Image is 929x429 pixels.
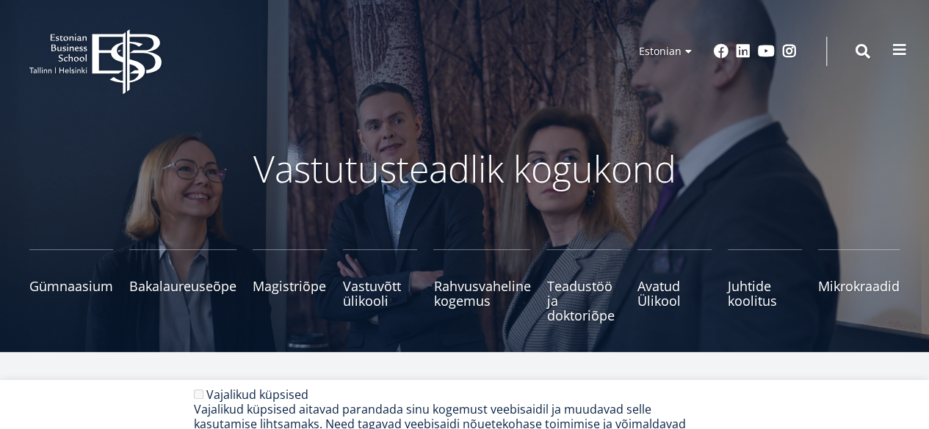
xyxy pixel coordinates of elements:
p: Vastutusteadlik kogukond [76,147,854,191]
a: Mikrokraadid [818,249,900,323]
a: Linkedin [736,44,751,59]
span: Gümnaasium [29,279,113,293]
span: Teadustöö ja doktoriõpe [546,279,621,323]
a: Magistriõpe [253,249,327,323]
span: Mikrokraadid [818,279,900,293]
a: Rahvusvaheline kogemus [433,249,530,323]
span: Rahvusvaheline kogemus [433,279,530,308]
span: Magistriõpe [253,279,327,293]
a: Facebook [714,44,729,59]
a: Teadustöö ja doktoriõpe [546,249,621,323]
label: Vajalikud küpsised [206,386,308,403]
a: Juhtide koolitus [728,249,802,323]
a: Vastuvõtt ülikooli [343,249,417,323]
span: Juhtide koolitus [728,279,802,308]
span: Bakalaureuseõpe [129,279,236,293]
a: Avatud Ülikool [637,249,712,323]
span: Vastuvõtt ülikooli [343,279,417,308]
a: Youtube [758,44,775,59]
a: Instagram [782,44,797,59]
a: Bakalaureuseõpe [129,249,236,323]
span: Avatud Ülikool [637,279,712,308]
a: Gümnaasium [29,249,113,323]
